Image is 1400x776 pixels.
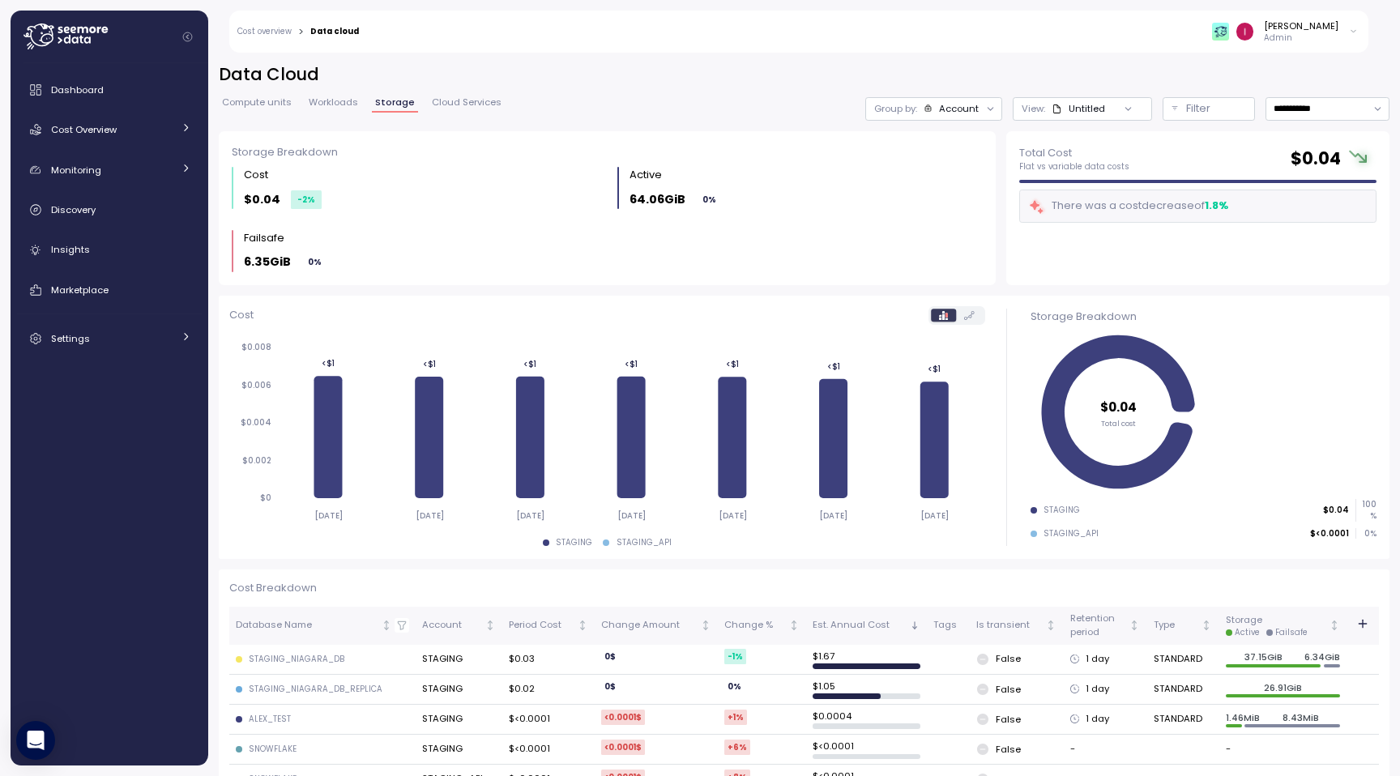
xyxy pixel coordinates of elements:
[249,654,344,665] div: STAGING_NIAGARA_DB
[601,618,698,633] div: Change Amount
[260,492,271,503] tspan: $0
[1356,499,1376,521] p: 100 %
[996,652,1021,665] p: False
[920,510,949,521] tspan: [DATE]
[1028,197,1228,215] div: There was a cost decrease of
[17,322,202,355] a: Settings
[806,705,927,735] td: $ 0.0004
[51,243,90,256] span: Insights
[1236,23,1253,40] img: ACg8ocKLuhHFaZBJRg6H14Zm3JrTaqN1bnDy5ohLcNYWE-rfMITsOg=s96-c
[1291,147,1341,171] h2: $ 0.04
[309,98,358,107] span: Workloads
[724,740,750,755] div: +6 %
[222,98,292,107] span: Compute units
[595,607,718,645] th: Change AmountNot sorted
[625,359,638,369] tspan: <$1
[244,230,284,246] div: Failsafe
[1019,161,1129,173] p: Flat vs variable data costs
[1304,650,1340,663] p: 6.34GiB
[813,618,907,633] div: Est. Annual Cost
[1275,627,1308,638] div: Failsafe
[1264,32,1338,44] p: Admin
[219,63,1389,87] h2: Data Cloud
[244,190,280,209] p: $0.04
[970,607,1064,645] th: Is transientNot sorted
[1070,712,1141,727] div: 1 day
[1070,652,1141,667] div: 1 day
[17,154,202,186] a: Monitoring
[244,253,291,271] p: 6.35GiB
[1163,97,1255,121] button: Filter
[1235,627,1260,638] div: Active
[1262,711,1340,724] p: 8.43MiB
[229,307,254,323] p: Cost
[1329,620,1340,631] div: Not sorted
[1146,675,1219,705] td: STANDARD
[432,98,502,107] span: Cloud Services
[51,83,104,96] span: Dashboard
[422,359,435,369] tspan: <$1
[502,607,595,645] th: Period CostNot sorted
[237,28,292,36] a: Cost overview
[724,710,747,725] div: +1 %
[630,167,662,183] div: Active
[1212,23,1229,40] img: 65f98ecb31a39d60f1f315eb.PNG
[1201,620,1212,631] div: Not sorted
[523,359,536,369] tspan: <$1
[696,190,723,209] div: 0 %
[502,705,595,735] td: $<0.0001
[1044,528,1099,539] div: STAGING_API
[1064,735,1147,765] td: -
[1154,618,1199,633] div: Type
[310,28,359,36] div: Data cloud
[502,645,595,675] td: $0.03
[700,620,711,631] div: Not sorted
[249,744,297,755] div: SNOWFLAKE
[806,645,927,675] td: $ 1.67
[242,455,271,466] tspan: $0.002
[51,164,101,177] span: Monitoring
[1146,645,1219,675] td: STANDARD
[1146,705,1219,735] td: STANDARD
[718,607,806,645] th: Change %Not sorted
[241,342,271,352] tspan: $0.008
[630,190,685,209] p: 64.06GiB
[1310,528,1349,539] p: $<0.0001
[724,618,786,633] div: Change %
[17,113,202,146] a: Cost Overview
[17,194,202,226] a: Discovery
[1323,505,1349,516] p: $0.04
[416,607,502,645] th: AccountNot sorted
[718,510,746,521] tspan: [DATE]
[177,31,198,43] button: Collapse navigation
[996,683,1021,696] p: False
[241,380,271,390] tspan: $0.006
[509,618,574,633] div: Period Cost
[788,620,800,631] div: Not sorted
[577,620,588,631] div: Not sorted
[1226,711,1260,724] p: 1.46MiB
[976,618,1044,633] div: Is transient
[322,358,335,369] tspan: <$1
[381,620,392,631] div: Not sorted
[601,679,619,694] div: 0 $
[806,607,927,645] th: Est. Annual CostSorted descending
[1186,100,1210,117] p: Filter
[1219,735,1347,765] td: -
[726,359,739,369] tspan: <$1
[416,735,502,765] td: STAGING
[601,710,645,725] div: <0.0001 $
[724,679,745,694] div: 0 %
[415,510,443,521] tspan: [DATE]
[51,203,96,216] span: Discovery
[1052,102,1105,115] div: Untitled
[819,510,847,521] tspan: [DATE]
[301,253,328,271] div: 0 %
[16,721,55,760] div: Open Intercom Messenger
[1045,620,1056,631] div: Not sorted
[1146,607,1219,645] th: TypeNot sorted
[51,284,109,296] span: Marketplace
[996,743,1021,756] p: False
[416,705,502,735] td: STAGING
